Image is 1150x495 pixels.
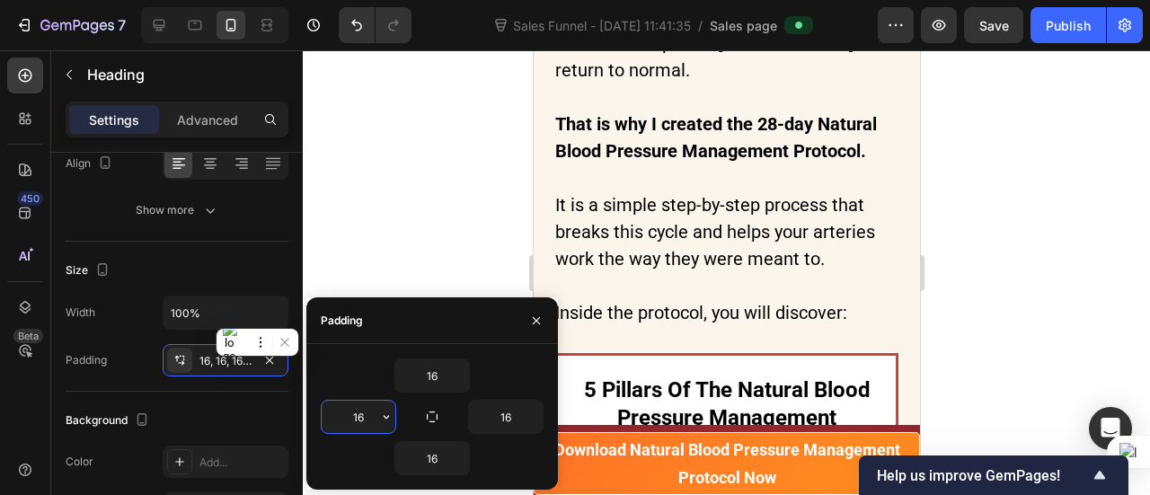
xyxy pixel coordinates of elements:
[13,329,43,343] div: Beta
[469,401,543,433] input: Auto
[1089,407,1132,450] div: Open Intercom Messenger
[66,409,153,433] div: Background
[199,455,284,471] div: Add...
[66,305,95,321] div: Width
[89,110,139,129] p: Settings
[321,313,363,329] div: Padding
[979,18,1009,33] span: Save
[1031,7,1106,43] button: Publish
[964,7,1023,43] button: Save
[710,16,777,35] span: Sales page
[395,359,469,392] input: Auto
[698,16,703,35] span: /
[877,467,1089,484] span: Help us improve GemPages!
[136,201,219,219] div: Show more
[17,191,43,206] div: 450
[199,353,252,369] div: 16, 16, 16, 16
[66,352,107,368] div: Padding
[322,401,395,433] input: Auto
[1046,16,1091,35] div: Publish
[66,454,93,470] div: Color
[877,464,1110,486] button: Show survey - Help us improve GemPages!
[66,152,116,176] div: Align
[164,296,287,329] input: Auto
[509,16,694,35] span: Sales Funnel - [DATE] 11:41:35
[87,64,281,85] p: Heading
[7,7,134,43] button: 7
[66,259,113,283] div: Size
[177,110,238,129] p: Advanced
[118,14,126,36] p: 7
[66,194,288,226] button: Show more
[395,442,469,474] input: Auto
[534,50,920,495] iframe: Design area
[339,7,411,43] div: Undo/Redo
